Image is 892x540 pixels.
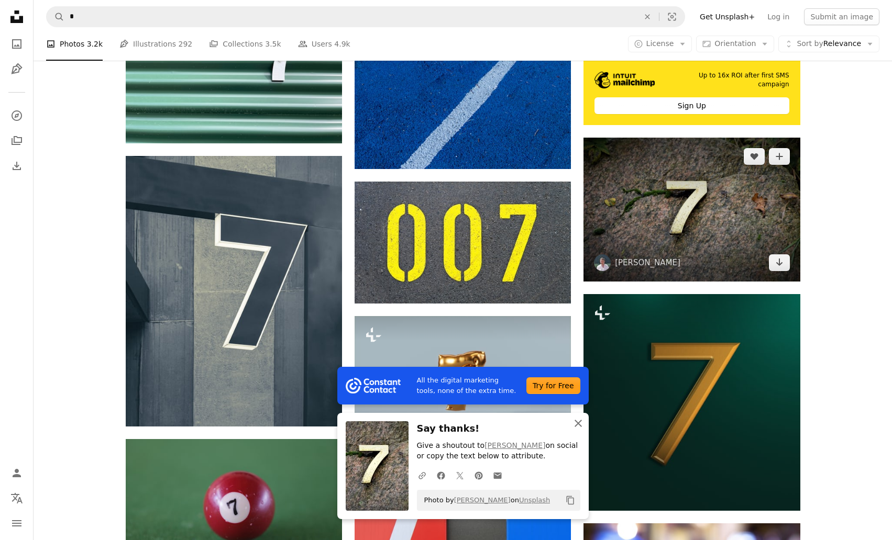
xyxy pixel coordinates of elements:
a: Illustrations [6,59,27,80]
div: Sign Up [594,97,789,114]
span: All the digital marketing tools, none of the extra time. [417,375,519,396]
a: a pool ball with the number seven on it [126,506,342,515]
button: Clear [636,7,659,27]
span: 292 [179,38,193,50]
a: Log in / Sign up [6,463,27,483]
a: Share on Pinterest [469,465,488,486]
a: [PERSON_NAME] [484,441,545,449]
img: file-1754318165549-24bf788d5b37 [346,378,401,393]
a: text, logo [126,286,342,296]
a: All the digital marketing tools, none of the extra time.Try for Free [337,367,589,404]
a: Unsplash [519,496,550,504]
span: Photo by on [419,492,550,509]
a: Share on Twitter [450,465,469,486]
a: Home — Unsplash [6,6,27,29]
a: Users 4.9k [298,27,350,61]
span: Relevance [797,39,861,49]
span: License [646,39,674,48]
span: Sort by [797,39,823,48]
a: Illustrations 292 [119,27,192,61]
button: Copy to clipboard [561,491,579,509]
a: Share on Facebook [432,465,450,486]
form: Find visuals sitewide [46,6,685,27]
a: Share over email [488,465,507,486]
a: black and yellow i love you print textile [355,238,571,247]
img: black and yellow i love you print textile [355,182,571,303]
img: text, logo [126,156,342,426]
a: number 7 [583,205,800,214]
img: file-1690386555781-336d1949dad1image [594,72,655,88]
a: Collections [6,130,27,151]
a: Collections 3.5k [209,27,281,61]
span: 3.5k [265,38,281,50]
button: Add to Collection [769,148,790,165]
a: Download [769,254,790,271]
button: Language [6,488,27,509]
a: [PERSON_NAME] [454,496,511,504]
a: a number seven on a green metal surface [126,57,342,66]
button: Like [744,148,765,165]
p: Give a shoutout to on social or copy the text below to attribute. [417,441,580,462]
h3: Say thanks! [417,421,580,436]
a: [PERSON_NAME] [615,257,680,268]
img: Go to Waldemar's profile [594,254,611,271]
a: Explore [6,105,27,126]
img: a golden number seven on a green background [583,294,800,510]
a: Download History [6,155,27,176]
span: 4.9k [334,38,350,50]
a: a golden number seven on a green background [583,397,800,407]
button: Search Unsplash [47,7,64,27]
button: Sort byRelevance [778,36,879,52]
button: Orientation [696,36,774,52]
button: Submit an image [804,8,879,25]
img: number 7 [583,138,800,282]
a: Get Unsplash+ [693,8,761,25]
button: Visual search [659,7,685,27]
button: License [628,36,692,52]
div: Try for Free [526,377,580,394]
button: Menu [6,513,27,534]
a: Photos [6,33,27,54]
a: Log in [761,8,796,25]
span: Orientation [714,39,756,48]
span: Up to 16x ROI after first SMS campaign [670,71,789,89]
img: a gold and brown object [355,316,571,440]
